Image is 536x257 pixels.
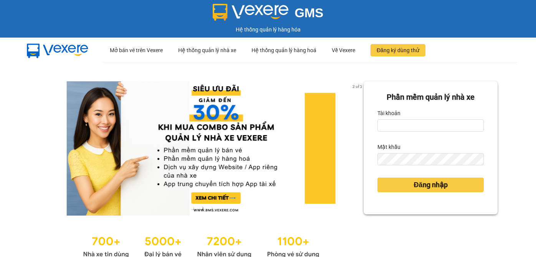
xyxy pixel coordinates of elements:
div: Hệ thống quản lý hàng hoá [251,38,316,63]
input: Mật khẩu [377,153,484,165]
button: Đăng nhập [377,178,484,192]
span: GMS [294,6,323,20]
div: Hệ thống quản lý hàng hóa [2,25,534,34]
label: Tài khoản [377,107,400,119]
div: Hệ thống quản lý nhà xe [178,38,236,63]
span: Đăng nhập [414,180,448,190]
input: Tài khoản [377,119,484,132]
li: slide item 2 [200,206,203,209]
p: 2 of 3 [350,81,364,91]
img: mbUUG5Q.png [19,38,96,63]
label: Mật khẩu [377,141,400,153]
div: Mở bán vé trên Vexere [110,38,163,63]
button: next slide / item [353,81,364,216]
div: Phần mềm quản lý nhà xe [377,91,484,103]
img: logo 2 [213,4,289,21]
button: Đăng ký dùng thử [371,44,425,56]
span: Đăng ký dùng thử [377,46,419,54]
li: slide item 1 [190,206,194,209]
a: GMS [213,12,324,18]
button: previous slide / item [38,81,49,216]
li: slide item 3 [209,206,212,209]
div: Về Vexere [332,38,355,63]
